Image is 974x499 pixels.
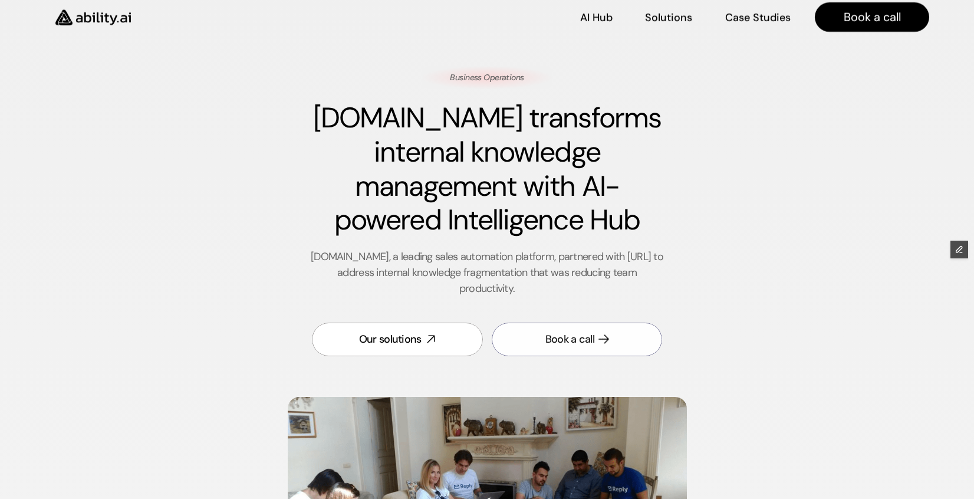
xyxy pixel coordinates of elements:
p: Solutions [645,11,692,25]
a: AI Hub [580,7,613,28]
a: Book a call [815,2,929,32]
nav: Main navigation [147,2,929,32]
p: [DOMAIN_NAME], a leading sales automation platform, partnered with [URL] to address internal know... [310,249,664,297]
p: AI Hub [580,11,613,25]
h1: [DOMAIN_NAME] transforms internal knowledge management with AI-powered Intelligence Hub [310,101,664,237]
p: Book a call [844,9,901,25]
p: Case Studies [725,11,791,25]
a: Our solutions [312,323,483,356]
button: Edit Framer Content [950,241,968,258]
div: Book a call [545,332,594,347]
p: Business Operations [450,72,524,84]
a: Case Studies [725,7,791,28]
a: Book a call [492,323,663,356]
a: Solutions [645,7,692,28]
div: Our solutions [359,332,422,347]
